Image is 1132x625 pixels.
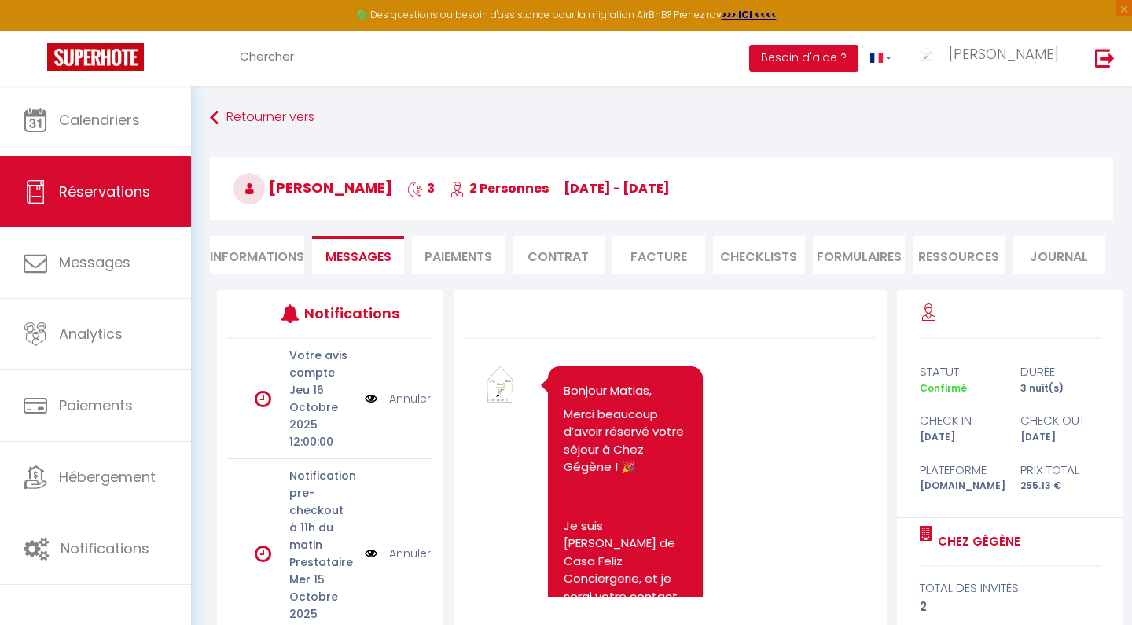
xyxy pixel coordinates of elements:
span: [PERSON_NAME] [233,178,392,197]
div: Plateforme [910,461,1010,480]
p: Bonjour Matias, [564,382,686,400]
p: Jeu 16 Octobre 2025 12:00:00 [289,381,355,450]
div: 3 nuit(s) [1010,381,1111,396]
span: Confirmé [920,381,967,395]
div: durée [1010,362,1111,381]
li: Informations [210,236,304,274]
a: >>> ICI <<<< [722,8,777,21]
span: Notifications [61,539,149,558]
p: Merci beaucoup d’avoir réservé votre séjour à Chez Gégène ! 🎉 [564,406,686,476]
li: Ressources [913,236,1005,274]
img: 17060824002447.png [477,362,524,410]
li: Journal [1013,236,1105,274]
span: Paiements [59,395,133,415]
div: Prix total [1010,461,1111,480]
div: 255.13 € [1010,479,1111,494]
span: 2 Personnes [450,179,549,197]
li: FORMULAIRES [813,236,905,274]
span: Chercher [240,48,294,64]
p: Votre avis compte [289,347,355,381]
li: CHECKLISTS [713,236,805,274]
li: Contrat [513,236,605,274]
a: Annuler [389,545,431,562]
div: check in [910,411,1010,430]
li: Paiements [412,236,504,274]
div: [DOMAIN_NAME] [910,479,1010,494]
div: [DATE] [910,430,1010,445]
span: [PERSON_NAME] [949,44,1059,64]
div: check out [1010,411,1111,430]
span: Messages [59,252,130,272]
div: [DATE] [1010,430,1111,445]
li: Facture [612,236,704,274]
a: Retourner vers [210,104,1113,132]
img: NO IMAGE [365,545,377,562]
a: Chercher [228,31,306,86]
img: Super Booking [47,43,144,71]
span: Calendriers [59,110,140,130]
a: Annuler [389,390,431,407]
span: Analytics [59,324,123,344]
a: ... [PERSON_NAME] [903,31,1079,86]
div: 2 [920,597,1101,616]
a: Chez Gégène [932,532,1020,551]
div: total des invités [920,579,1101,597]
span: [DATE] - [DATE] [564,179,670,197]
span: 3 [407,179,435,197]
span: Réservations [59,182,150,201]
button: Besoin d'aide ? [749,45,858,72]
img: logout [1095,48,1115,68]
span: Messages [325,248,391,266]
h3: Notifications [304,296,390,331]
img: NO IMAGE [365,390,377,407]
img: ... [915,46,939,63]
span: Hébergement [59,467,156,487]
div: statut [910,362,1010,381]
p: Notification pre-checkout à 11h du matin Prestataire [289,467,355,571]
